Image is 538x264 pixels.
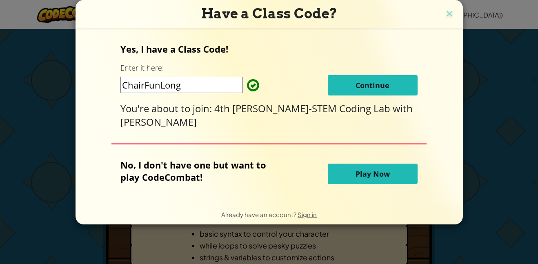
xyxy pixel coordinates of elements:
span: 4th [PERSON_NAME]-STEM Coding Lab [214,102,393,115]
span: Continue [356,80,389,90]
span: Already have an account? [221,211,298,218]
span: Play Now [356,169,390,179]
img: close icon [444,8,455,20]
button: Continue [328,75,418,95]
span: [PERSON_NAME] [120,115,197,129]
span: Have a Class Code? [201,5,337,22]
button: Play Now [328,164,418,184]
p: Yes, I have a Class Code! [120,43,417,55]
span: with [393,102,413,115]
span: You're about to join: [120,102,214,115]
p: No, I don't have one but want to play CodeCombat! [120,159,287,183]
label: Enter it here: [120,63,164,73]
a: Sign in [298,211,317,218]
